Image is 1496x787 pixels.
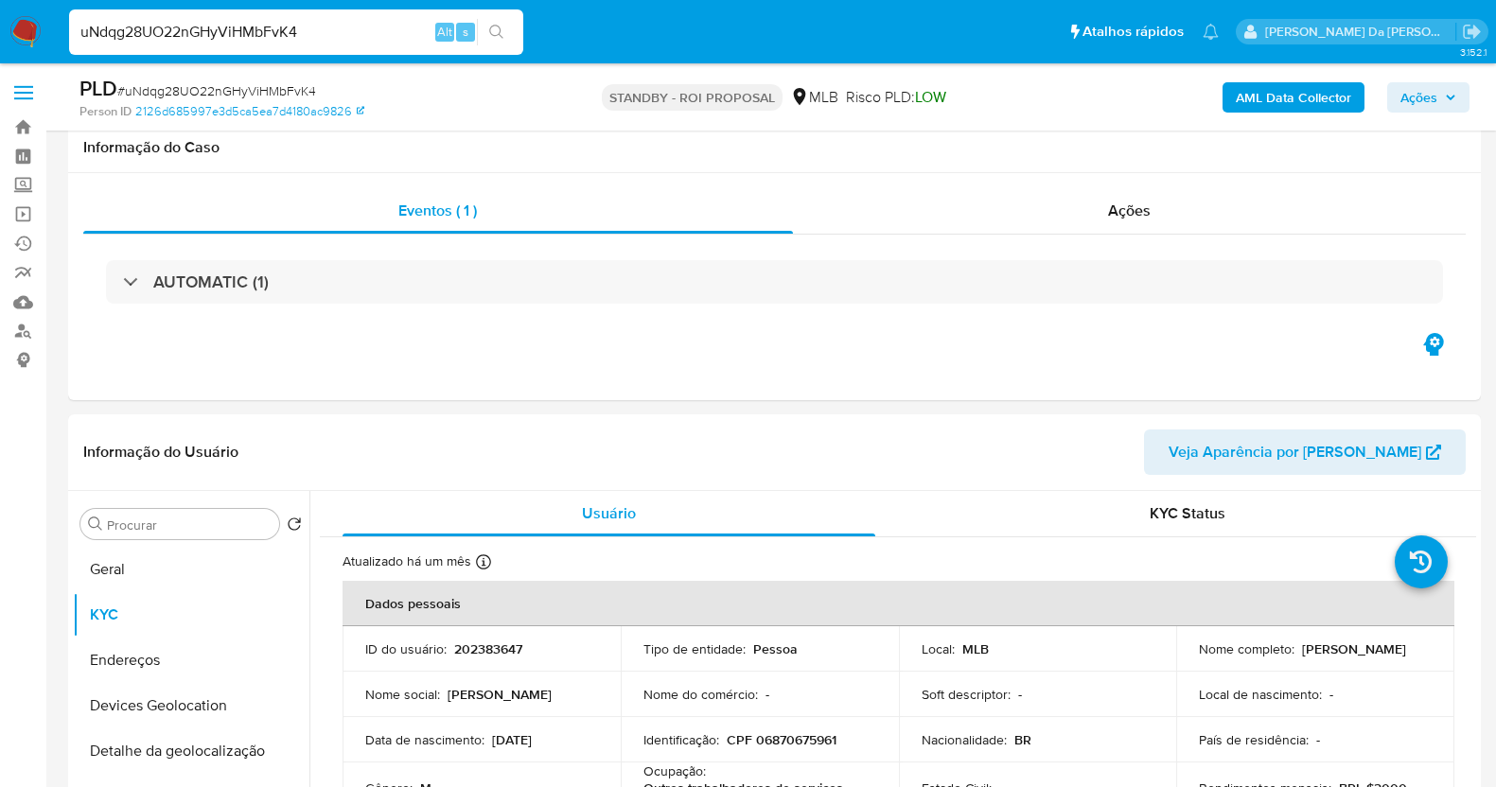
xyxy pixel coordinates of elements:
[79,103,132,120] b: Person ID
[287,516,302,537] button: Retornar ao pedido padrão
[153,271,269,292] h3: AUTOMATIC (1)
[643,731,719,748] p: Identificação :
[73,547,309,592] button: Geral
[73,683,309,728] button: Devices Geolocation
[1462,22,1482,42] a: Sair
[915,86,946,108] span: LOW
[922,686,1011,703] p: Soft descriptor :
[753,640,798,657] p: Pessoa
[1014,731,1031,748] p: BR
[1169,429,1421,475] span: Veja Aparência por [PERSON_NAME]
[1199,686,1322,703] p: Local de nascimento :
[437,23,452,41] span: Alt
[1236,82,1351,113] b: AML Data Collector
[343,552,471,570] p: Atualizado há um mês
[365,640,447,657] p: ID do usuário :
[88,516,103,532] button: Procurar
[1144,429,1466,475] button: Veja Aparência por [PERSON_NAME]
[846,87,946,108] span: Risco PLD:
[477,19,516,45] button: search-icon
[454,640,522,657] p: 202383647
[602,84,783,111] p: STANDBY - ROI PROPOSAL
[398,200,477,221] span: Eventos ( 1 )
[1199,640,1294,657] p: Nome completo :
[463,23,468,41] span: s
[922,640,955,657] p: Local :
[790,87,838,108] div: MLB
[727,731,836,748] p: CPF 06870675961
[1302,640,1406,657] p: [PERSON_NAME]
[135,103,364,120] a: 2126d685997e3d5ca5ea7d4180ac9826
[69,20,523,44] input: Pesquise usuários ou casos...
[582,502,636,524] span: Usuário
[766,686,769,703] p: -
[1150,502,1225,524] span: KYC Status
[1082,22,1184,42] span: Atalhos rápidos
[83,138,1466,157] h1: Informação do Caso
[83,443,238,462] h1: Informação do Usuário
[365,731,484,748] p: Data de nascimento :
[73,592,309,638] button: KYC
[492,731,532,748] p: [DATE]
[79,73,117,103] b: PLD
[643,640,746,657] p: Tipo de entidade :
[73,728,309,774] button: Detalhe da geolocalização
[1387,82,1470,113] button: Ações
[1316,731,1320,748] p: -
[117,81,316,100] span: # uNdqg28UO22nGHyViHMbFvK4
[1400,82,1437,113] span: Ações
[643,686,758,703] p: Nome do comércio :
[107,516,272,533] input: Procurar
[962,640,989,657] p: MLB
[1203,24,1219,40] a: Notificações
[1329,686,1333,703] p: -
[448,686,552,703] p: [PERSON_NAME]
[1108,200,1151,221] span: Ações
[1018,686,1022,703] p: -
[365,686,440,703] p: Nome social :
[73,638,309,683] button: Endereços
[106,260,1443,304] div: AUTOMATIC (1)
[1223,82,1364,113] button: AML Data Collector
[343,581,1454,626] th: Dados pessoais
[1199,731,1309,748] p: País de residência :
[922,731,1007,748] p: Nacionalidade :
[643,762,706,779] p: Ocupação :
[1265,23,1456,41] p: patricia.varelo@mercadopago.com.br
